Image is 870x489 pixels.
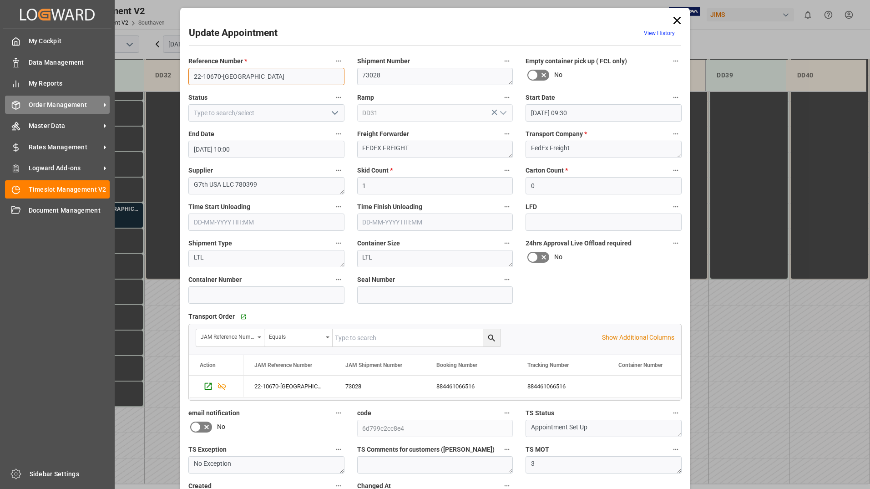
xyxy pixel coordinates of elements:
span: Transport Order [188,312,235,321]
span: TS Status [526,408,554,418]
textarea: Appointment Set Up [526,420,682,437]
span: My Cockpit [29,36,110,46]
textarea: FEDEX FREIGHT [357,141,513,158]
span: Logward Add-ons [29,163,101,173]
span: email notification [188,408,240,418]
span: Order Management [29,100,101,110]
h2: Update Appointment [189,26,278,41]
button: Freight Forwarder [501,128,513,140]
button: End Date [333,128,344,140]
span: Booking Number [436,362,477,368]
span: No [217,422,225,432]
button: Transport Company * [670,128,682,140]
textarea: FedEx Freight [526,141,682,158]
button: Start Date [670,92,682,103]
span: Sidebar Settings [30,469,111,479]
span: Tracking Number [527,362,569,368]
button: Skid Count * [501,164,513,176]
span: Reference Number [188,56,247,66]
button: Shipment Type [333,237,344,249]
span: JAM Shipment Number [345,362,402,368]
span: End Date [188,129,214,139]
span: Shipment Number [357,56,410,66]
textarea: LTL [188,250,344,267]
button: Ramp [501,92,513,103]
span: Shipment Type [188,239,232,248]
span: Skid Count [357,166,393,175]
span: No [554,70,562,80]
a: Timeslot Management V2 [5,180,110,198]
div: Action [200,362,216,368]
span: TS Comments for customers ([PERSON_NAME]) [357,445,495,454]
span: JAM Reference Number [254,362,312,368]
span: Container Number [618,362,663,368]
button: TS Status [670,407,682,419]
span: Seal Number [357,275,395,285]
a: My Reports [5,75,110,92]
button: search button [483,329,500,346]
textarea: 73028 [357,68,513,85]
span: My Reports [29,79,110,88]
button: TS Exception [333,443,344,455]
button: Shipment Number [501,55,513,67]
p: Show Additional Columns [602,333,674,342]
span: Master Data [29,121,101,131]
textarea: G7th USA LLC 780399 [188,177,344,194]
div: 22-10670-[GEOGRAPHIC_DATA] [243,376,334,397]
button: open menu [196,329,264,346]
button: open menu [264,329,333,346]
button: Container Size [501,237,513,249]
input: DD-MM-YYYY HH:MM [526,104,682,122]
button: Reference Number * [333,55,344,67]
span: Carton Count [526,166,568,175]
div: Equals [269,331,323,341]
button: Time Finish Unloading [501,201,513,213]
button: Time Start Unloading [333,201,344,213]
button: open menu [496,106,510,120]
textarea: 3 [526,456,682,474]
div: Press SPACE to select this row. [189,376,243,397]
a: View History [644,30,675,36]
span: code [357,408,371,418]
a: My Cockpit [5,32,110,50]
span: Time Finish Unloading [357,202,422,212]
span: Data Management [29,58,110,67]
span: Start Date [526,93,555,102]
textarea: No Exception [188,456,344,474]
span: LFD [526,202,537,212]
button: LFD [670,201,682,213]
input: Type to search/select [357,104,513,122]
button: Status [333,92,344,103]
span: Container Number [188,275,242,285]
span: No [554,252,562,262]
span: Empty container pick up ( FCL only) [526,56,627,66]
span: TS MOT [526,445,549,454]
span: Supplier [188,166,213,175]
div: 73028 [334,376,425,397]
span: 24hrs Approval Live Offload required [526,239,632,248]
span: Ramp [357,93,374,102]
input: DD-MM-YYYY HH:MM [188,214,344,231]
input: Type to search [333,329,500,346]
span: Rates Management [29,143,101,152]
a: Document Management [5,202,110,219]
button: 24hrs Approval Live Offload required [670,237,682,249]
span: Transport Company [526,129,587,139]
input: Type to search/select [188,104,344,122]
div: 884461066516 [516,376,607,397]
div: 884461066516 [425,376,516,397]
span: Document Management [29,206,110,215]
span: Container Size [357,239,400,248]
button: Seal Number [501,274,513,285]
span: Status [188,93,207,102]
button: Empty container pick up ( FCL only) [670,55,682,67]
button: open menu [327,106,341,120]
button: Carton Count * [670,164,682,176]
button: TS Comments for customers ([PERSON_NAME]) [501,443,513,455]
button: email notification [333,407,344,419]
span: TS Exception [188,445,227,454]
button: Container Number [333,274,344,285]
span: Freight Forwarder [357,129,409,139]
button: code [501,407,513,419]
input: DD-MM-YYYY HH:MM [188,141,344,158]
